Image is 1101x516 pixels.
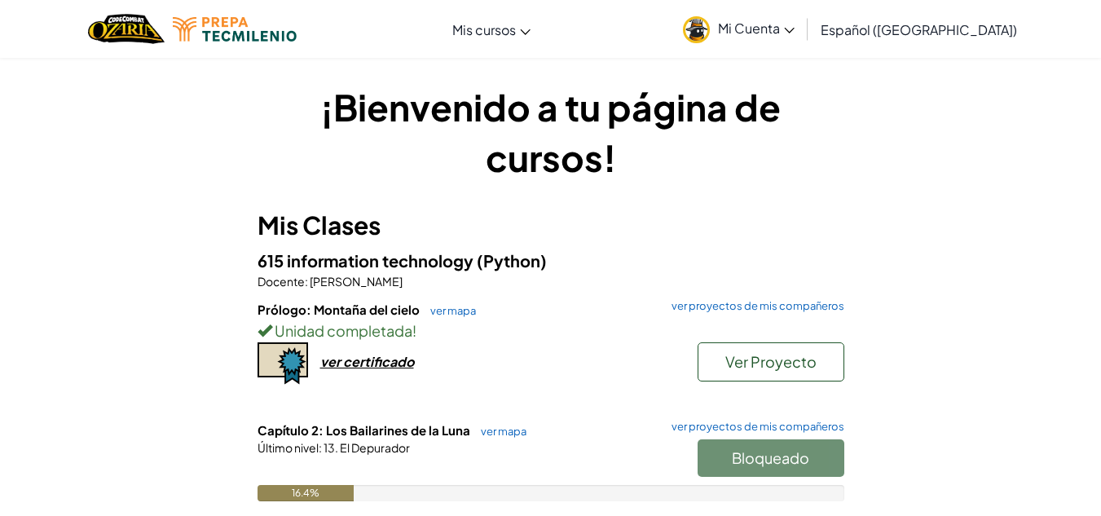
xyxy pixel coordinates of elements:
[305,274,308,289] span: :
[821,21,1017,38] span: Español ([GEOGRAPHIC_DATA])
[258,342,308,385] img: certificate-icon.png
[258,485,354,501] div: 16.4%
[88,12,164,46] img: Home
[258,353,414,370] a: ver certificado
[322,440,338,455] span: 13.
[683,16,710,43] img: avatar
[412,321,416,340] span: !
[725,352,817,371] span: Ver Proyecto
[813,7,1025,51] a: Español ([GEOGRAPHIC_DATA])
[663,301,844,311] a: ver proyectos de mis compañeros
[663,421,844,432] a: ver proyectos de mis compañeros
[88,12,164,46] a: Ozaria by CodeCombat logo
[320,353,414,370] div: ver certificado
[258,207,844,244] h3: Mis Clases
[422,304,476,317] a: ver mapa
[452,21,516,38] span: Mis cursos
[473,425,526,438] a: ver mapa
[718,20,795,37] span: Mi Cuenta
[675,3,803,55] a: Mi Cuenta
[173,17,297,42] img: Tecmilenio logo
[258,274,305,289] span: Docente
[444,7,539,51] a: Mis cursos
[258,302,422,317] span: Prólogo: Montaña del cielo
[272,321,412,340] span: Unidad completada
[308,274,403,289] span: [PERSON_NAME]
[258,82,844,183] h1: ¡Bienvenido a tu página de cursos!
[319,440,322,455] span: :
[477,250,547,271] span: (Python)
[258,250,477,271] span: 615 information technology
[258,440,319,455] span: Último nivel
[258,422,473,438] span: Capítulo 2: Los Bailarines de la Luna
[698,342,844,381] button: Ver Proyecto
[338,440,410,455] span: El Depurador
